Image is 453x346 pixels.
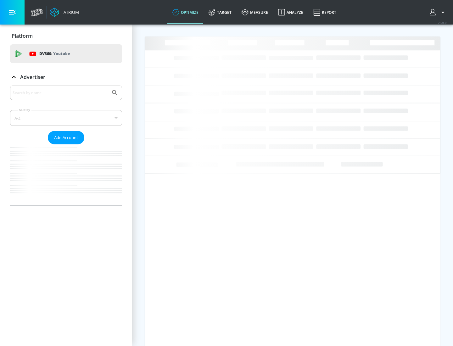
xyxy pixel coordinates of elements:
label: Sort By [18,108,31,112]
div: Platform [10,27,122,45]
a: Report [308,1,341,24]
a: optimize [167,1,204,24]
a: Analyze [273,1,308,24]
div: Advertiser [10,68,122,86]
div: Atrium [61,9,79,15]
nav: list of Advertiser [10,144,122,205]
span: v 4.28.0 [438,21,447,24]
p: DV360: [39,50,70,57]
p: Advertiser [20,74,45,81]
input: Search by name [13,89,108,97]
span: Add Account [54,134,78,141]
a: Target [204,1,237,24]
div: Advertiser [10,86,122,205]
a: measure [237,1,273,24]
p: Youtube [53,50,70,57]
div: A-Z [10,110,122,126]
a: Atrium [50,8,79,17]
p: Platform [12,32,33,39]
button: Add Account [48,131,84,144]
div: DV360: Youtube [10,44,122,63]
